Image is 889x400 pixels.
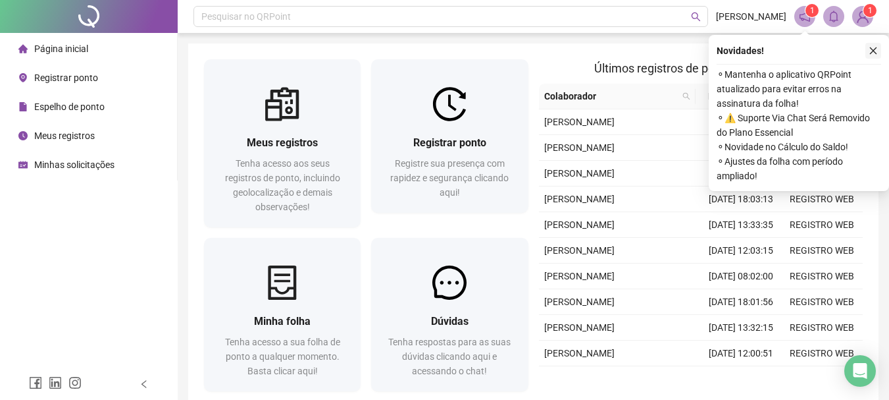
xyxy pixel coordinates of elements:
[544,219,615,230] span: [PERSON_NAME]
[371,238,528,391] a: DúvidasTenha respostas para as suas dúvidas clicando aqui e acessando o chat!
[696,84,774,109] th: Data/Hora
[18,44,28,53] span: home
[29,376,42,389] span: facebook
[254,315,311,328] span: Minha folha
[701,135,782,161] td: [DATE] 12:16:06
[717,140,881,154] span: ⚬ Novidade no Cálculo do Saldo!
[34,72,98,83] span: Registrar ponto
[853,7,873,26] img: 89836
[544,117,615,127] span: [PERSON_NAME]
[782,238,863,264] td: REGISTRO WEB
[390,158,509,198] span: Registre sua presença com rapidez e segurança clicando aqui!
[413,136,486,149] span: Registrar ponto
[828,11,840,22] span: bell
[49,376,62,389] span: linkedin
[782,186,863,212] td: REGISTRO WEB
[701,264,782,289] td: [DATE] 08:02:00
[34,43,88,54] span: Página inicial
[544,297,615,307] span: [PERSON_NAME]
[247,136,318,149] span: Meus registros
[544,245,615,256] span: [PERSON_NAME]
[782,264,863,289] td: REGISTRO WEB
[805,4,819,17] sup: 1
[544,89,678,103] span: Colaborador
[701,161,782,186] td: [DATE] 08:00:46
[225,337,340,376] span: Tenha acesso a sua folha de ponto a qualquer momento. Basta clicar aqui!
[701,212,782,238] td: [DATE] 13:33:35
[782,341,863,366] td: REGISTRO WEB
[34,101,105,112] span: Espelho de ponto
[34,130,95,141] span: Meus registros
[544,168,615,179] span: [PERSON_NAME]
[869,46,878,55] span: close
[701,186,782,212] td: [DATE] 18:03:13
[431,315,469,328] span: Dúvidas
[717,154,881,183] span: ⚬ Ajustes da folha com período ampliado!
[701,238,782,264] td: [DATE] 12:03:15
[844,355,876,387] div: Open Intercom Messenger
[140,380,149,389] span: left
[18,102,28,111] span: file
[717,67,881,111] span: ⚬ Mantenha o aplicativo QRPoint atualizado para evitar erros na assinatura da folha!
[34,159,114,170] span: Minhas solicitações
[701,366,782,392] td: [DATE] 08:01:01
[701,315,782,341] td: [DATE] 13:32:15
[18,131,28,140] span: clock-circle
[682,92,690,100] span: search
[717,111,881,140] span: ⚬ ⚠️ Suporte Via Chat Será Removido do Plano Essencial
[810,6,815,15] span: 1
[782,289,863,315] td: REGISTRO WEB
[782,315,863,341] td: REGISTRO WEB
[371,59,528,213] a: Registrar pontoRegistre sua presença com rapidez e segurança clicando aqui!
[18,73,28,82] span: environment
[799,11,811,22] span: notification
[868,6,873,15] span: 1
[544,194,615,204] span: [PERSON_NAME]
[68,376,82,389] span: instagram
[717,43,764,58] span: Novidades !
[863,4,876,17] sup: Atualize o seu contato no menu Meus Dados
[782,366,863,392] td: REGISTRO WEB
[225,158,340,212] span: Tenha acesso aos seus registros de ponto, incluindo geolocalização e demais observações!
[204,238,361,391] a: Minha folhaTenha acesso a sua folha de ponto a qualquer momento. Basta clicar aqui!
[680,86,693,106] span: search
[701,289,782,315] td: [DATE] 18:01:56
[544,348,615,358] span: [PERSON_NAME]
[544,322,615,333] span: [PERSON_NAME]
[544,271,615,281] span: [PERSON_NAME]
[782,212,863,238] td: REGISTRO WEB
[544,142,615,153] span: [PERSON_NAME]
[594,61,807,75] span: Últimos registros de ponto sincronizados
[204,59,361,227] a: Meus registrosTenha acesso aos seus registros de ponto, incluindo geolocalização e demais observa...
[701,89,758,103] span: Data/Hora
[701,109,782,135] td: [DATE] 13:35:49
[388,337,511,376] span: Tenha respostas para as suas dúvidas clicando aqui e acessando o chat!
[18,160,28,169] span: schedule
[701,341,782,366] td: [DATE] 12:00:51
[716,9,786,24] span: [PERSON_NAME]
[691,12,701,22] span: search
